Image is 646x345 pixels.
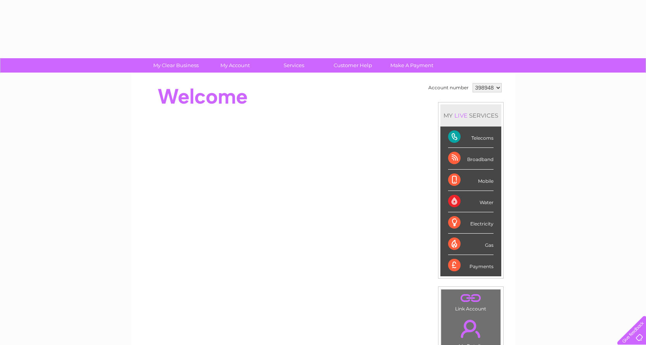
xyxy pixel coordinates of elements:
[448,191,494,212] div: Water
[262,58,326,73] a: Services
[443,315,499,342] a: .
[440,104,501,127] div: MY SERVICES
[453,112,469,119] div: LIVE
[448,234,494,255] div: Gas
[426,81,471,94] td: Account number
[380,58,444,73] a: Make A Payment
[203,58,267,73] a: My Account
[448,170,494,191] div: Mobile
[443,291,499,305] a: .
[448,148,494,169] div: Broadband
[448,255,494,276] div: Payments
[448,212,494,234] div: Electricity
[448,127,494,148] div: Telecoms
[441,289,501,314] td: Link Account
[144,58,208,73] a: My Clear Business
[321,58,385,73] a: Customer Help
